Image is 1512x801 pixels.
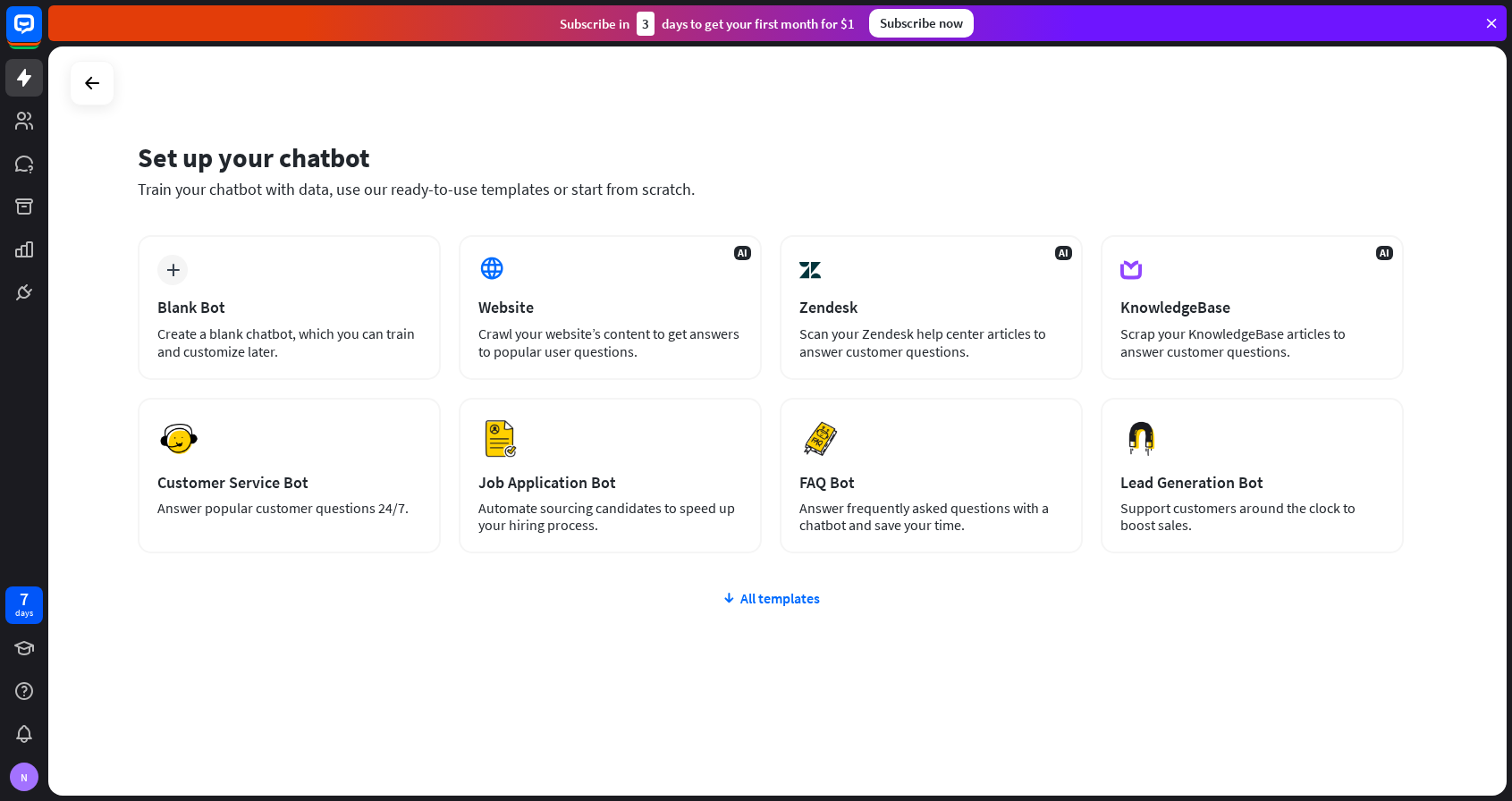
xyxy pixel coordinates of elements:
[15,607,33,620] div: days
[10,763,38,791] div: N
[637,12,655,36] div: 3
[1376,246,1393,260] span: AI
[157,297,421,317] div: Blank Bot
[734,246,751,260] span: AI
[1120,472,1384,493] div: Lead Generation Bot
[560,12,855,36] div: Subscribe in days to get your first month for $1
[20,591,29,607] div: 7
[799,325,1063,360] div: Scan your Zendesk help center articles to answer customer questions.
[138,589,1404,607] div: All templates
[138,179,1404,199] div: Train your chatbot with data, use our ready-to-use templates or start from scratch.
[138,140,1404,174] div: Set up your chatbot
[1055,246,1072,260] span: AI
[1120,297,1384,317] div: KnowledgeBase
[5,586,43,624] a: 7 days
[478,472,742,493] div: Job Application Bot
[478,500,742,534] div: Automate sourcing candidates to speed up your hiring process.
[799,500,1063,534] div: Answer frequently asked questions with a chatbot and save your time.
[799,297,1063,317] div: Zendesk
[157,472,421,493] div: Customer Service Bot
[1120,500,1384,534] div: Support customers around the clock to boost sales.
[166,264,180,276] i: plus
[478,325,742,360] div: Crawl your website’s content to get answers to popular user questions.
[157,325,421,360] div: Create a blank chatbot, which you can train and customize later.
[869,9,974,38] div: Subscribe now
[157,500,421,517] div: Answer popular customer questions 24/7.
[1120,325,1384,360] div: Scrap your KnowledgeBase articles to answer customer questions.
[799,472,1063,493] div: FAQ Bot
[478,297,742,317] div: Website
